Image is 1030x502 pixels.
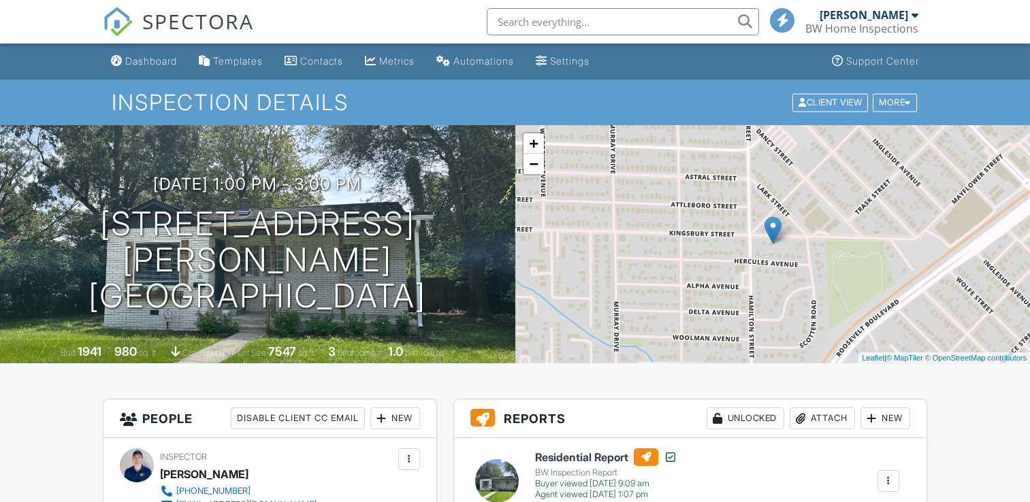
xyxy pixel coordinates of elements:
div: 1941 [78,344,101,358]
span: sq.ft. [298,348,315,358]
div: New [370,407,420,429]
a: © OpenStreetMap contributors [925,354,1027,362]
a: Settings [530,49,595,74]
a: © MapTiler [886,354,923,362]
div: Client View [792,93,868,112]
div: 1.0 [388,344,403,358]
div: Templates [213,55,263,67]
div: More [873,93,917,112]
a: SPECTORA [103,18,254,47]
div: Settings [550,55,590,67]
a: Templates [193,49,268,74]
a: Contacts [279,49,349,74]
div: [PHONE_NUMBER] [176,486,251,497]
div: Buyer viewed [DATE] 9:09 am [535,478,677,489]
a: Zoom out [524,154,544,174]
div: 3 [328,344,336,358]
span: sq. ft. [139,348,158,358]
span: SPECTORA [142,7,254,35]
a: Zoom in [524,133,544,154]
div: 980 [114,344,137,358]
h1: [STREET_ADDRESS][PERSON_NAME] [GEOGRAPHIC_DATA] [22,206,494,314]
span: Lot Size [238,348,266,358]
span: bathrooms [405,348,444,358]
span: Inspector [160,452,207,462]
span: Built [61,348,76,358]
a: Automations (Basic) [431,49,519,74]
h3: Reports [454,399,927,438]
div: Dashboard [125,55,177,67]
h3: [DATE] 1:00 pm - 3:00 pm [153,175,361,193]
div: Metrics [379,55,415,67]
input: Search everything... [487,8,759,35]
a: Metrics [359,49,420,74]
h6: Residential Report [535,448,677,466]
a: Leaflet [862,354,884,362]
div: New [860,407,910,429]
div: [PERSON_NAME] [160,464,248,484]
a: Dashboard [106,49,182,74]
div: Automations [453,55,514,67]
h1: Inspection Details [112,90,918,114]
a: Client View [791,97,871,107]
div: BW Inspection Report [535,467,677,478]
div: Support Center [846,55,919,67]
h3: People [103,399,436,438]
div: Attach [790,407,855,429]
div: [PERSON_NAME] [820,8,908,22]
div: Disable Client CC Email [231,407,365,429]
span: bedrooms [338,348,375,358]
div: | [858,352,1030,364]
div: BW Home Inspections [805,22,918,35]
div: Contacts [300,55,343,67]
div: Agent viewed [DATE] 1:07 pm [535,489,677,500]
a: [PHONE_NUMBER] [160,484,317,498]
div: 7547 [268,344,296,358]
img: The Best Home Inspection Software - Spectora [103,7,133,37]
a: Support Center [826,49,924,74]
div: Unlocked [707,407,784,429]
span: crawlspace [182,348,225,358]
a: Residential Report BW Inspection Report Buyer viewed [DATE] 9:09 am Agent viewed [DATE] 1:07 pm [535,448,677,500]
